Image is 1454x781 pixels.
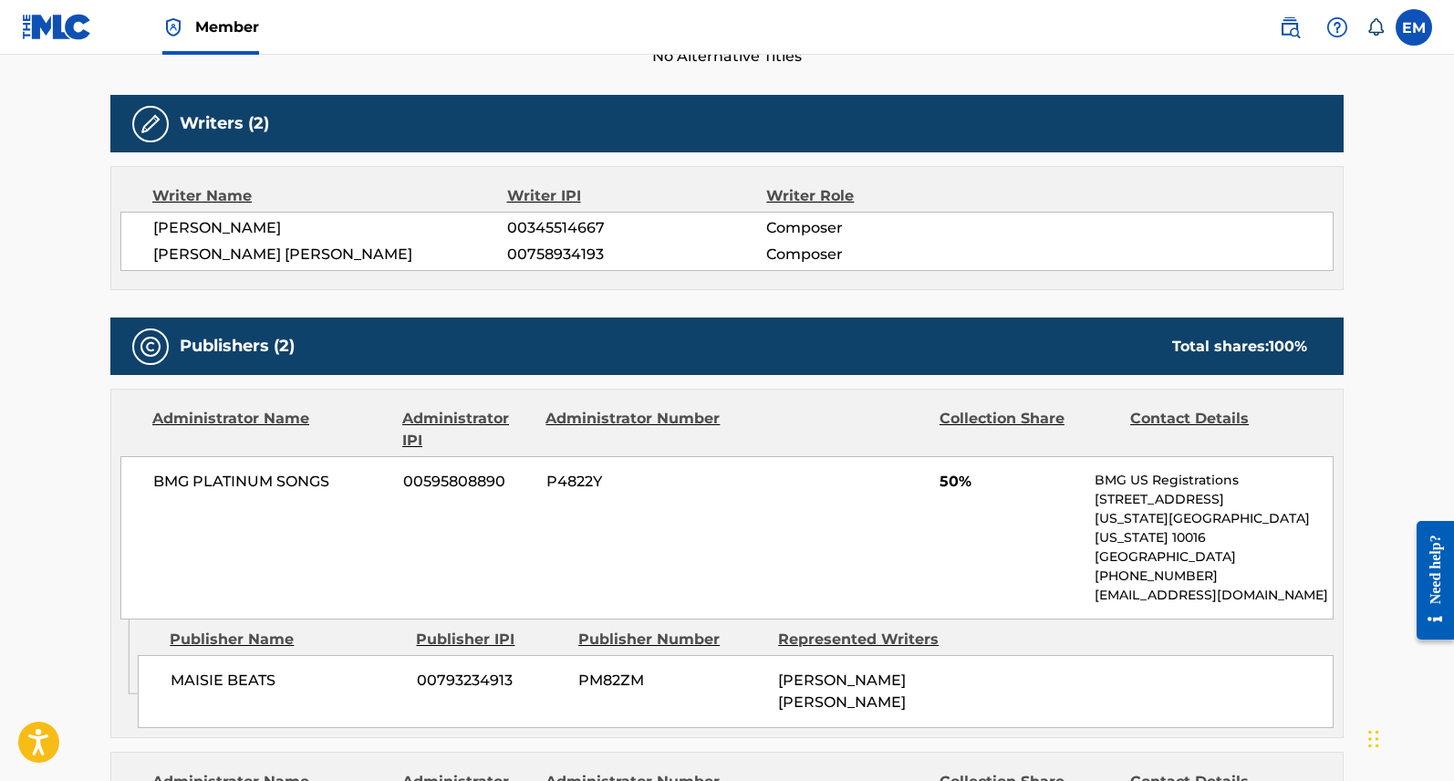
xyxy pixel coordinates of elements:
div: Writer Role [766,185,1002,207]
span: 50% [940,471,1081,493]
img: search [1279,16,1301,38]
img: Writers [140,113,161,135]
div: Publisher Number [578,629,764,651]
h5: Publishers (2) [180,336,295,357]
span: [PERSON_NAME] [PERSON_NAME] [778,672,906,711]
span: 100 % [1269,338,1307,355]
div: Help [1319,9,1355,46]
div: User Menu [1396,9,1432,46]
span: Composer [766,244,1002,266]
span: 00758934193 [507,244,766,266]
p: [US_STATE][GEOGRAPHIC_DATA][US_STATE] 10016 [1095,509,1333,547]
div: Represented Writers [778,629,964,651]
span: 00793234913 [417,670,565,692]
p: [PHONE_NUMBER] [1095,567,1333,586]
div: Publisher IPI [416,629,565,651]
div: Administrator IPI [402,408,532,452]
span: BMG PLATINUM SONGS [153,471,389,493]
span: Member [195,16,259,37]
p: [STREET_ADDRESS] [1095,490,1333,509]
div: Administrator Number [545,408,722,452]
div: Collection Share [940,408,1116,452]
p: [GEOGRAPHIC_DATA] [1095,547,1333,567]
iframe: Chat Widget [1363,693,1454,781]
div: Total shares: [1172,336,1307,358]
img: Top Rightsholder [162,16,184,38]
span: [PERSON_NAME] [PERSON_NAME] [153,244,507,266]
div: Notifications [1366,18,1385,36]
span: MAISIE BEATS [171,670,403,692]
div: Administrator Name [152,408,389,452]
div: Writer Name [152,185,507,207]
img: help [1326,16,1348,38]
span: [PERSON_NAME] [153,217,507,239]
div: Publisher Name [170,629,402,651]
div: Writer IPI [507,185,767,207]
span: No Alternative Titles [110,46,1344,68]
div: Contact Details [1130,408,1307,452]
span: Composer [766,217,1002,239]
span: PM82ZM [578,670,764,692]
p: BMG US Registrations [1095,471,1333,490]
span: 00595808890 [403,471,533,493]
div: Drag [1368,712,1379,766]
a: Public Search [1272,9,1308,46]
span: P4822Y [546,471,723,493]
iframe: Resource Center [1403,506,1454,653]
span: 00345514667 [507,217,766,239]
img: MLC Logo [22,14,92,40]
p: [EMAIL_ADDRESS][DOMAIN_NAME] [1095,586,1333,605]
img: Publishers [140,336,161,358]
h5: Writers (2) [180,113,269,134]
